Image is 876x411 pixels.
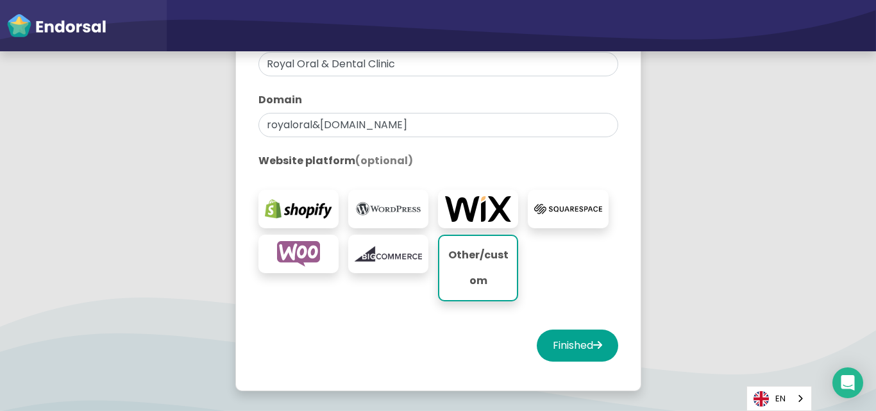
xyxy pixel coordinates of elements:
img: woocommerce.com-logo.png [265,241,332,267]
label: Domain [258,92,618,108]
span: (optional) [355,153,413,168]
p: Other/custom [446,242,510,294]
div: Language [746,386,812,411]
img: wix.com-logo.png [444,196,512,222]
label: Website platform [258,153,618,169]
img: shopify.com-logo.png [265,196,332,222]
input: eg. websitename.com [258,113,618,137]
aside: Language selected: English [746,386,812,411]
div: Open Intercom Messenger [832,367,863,398]
img: squarespace.com-logo.png [534,196,602,222]
img: endorsal-logo-white@2x.png [6,13,106,38]
img: bigcommerce.com-logo.png [355,241,422,267]
a: EN [747,387,811,410]
button: Finished [537,330,618,362]
input: eg. My Website [258,52,618,76]
img: wordpress.org-logo.png [355,196,422,222]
